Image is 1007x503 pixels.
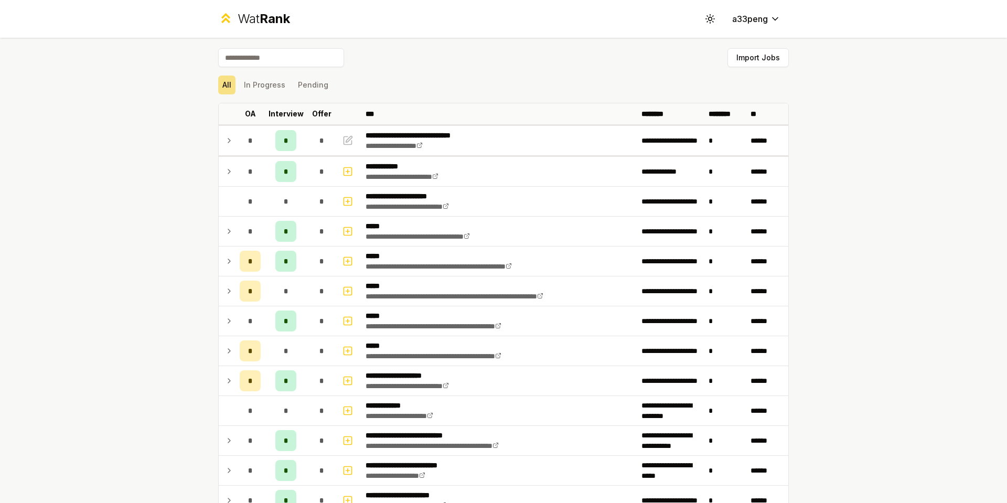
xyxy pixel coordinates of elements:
[218,10,290,27] a: WatRank
[260,11,290,26] span: Rank
[724,9,789,28] button: a33peng
[312,109,331,119] p: Offer
[294,76,333,94] button: Pending
[269,109,304,119] p: Interview
[727,48,789,67] button: Import Jobs
[218,76,235,94] button: All
[732,13,768,25] span: a33peng
[240,76,290,94] button: In Progress
[245,109,256,119] p: OA
[238,10,290,27] div: Wat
